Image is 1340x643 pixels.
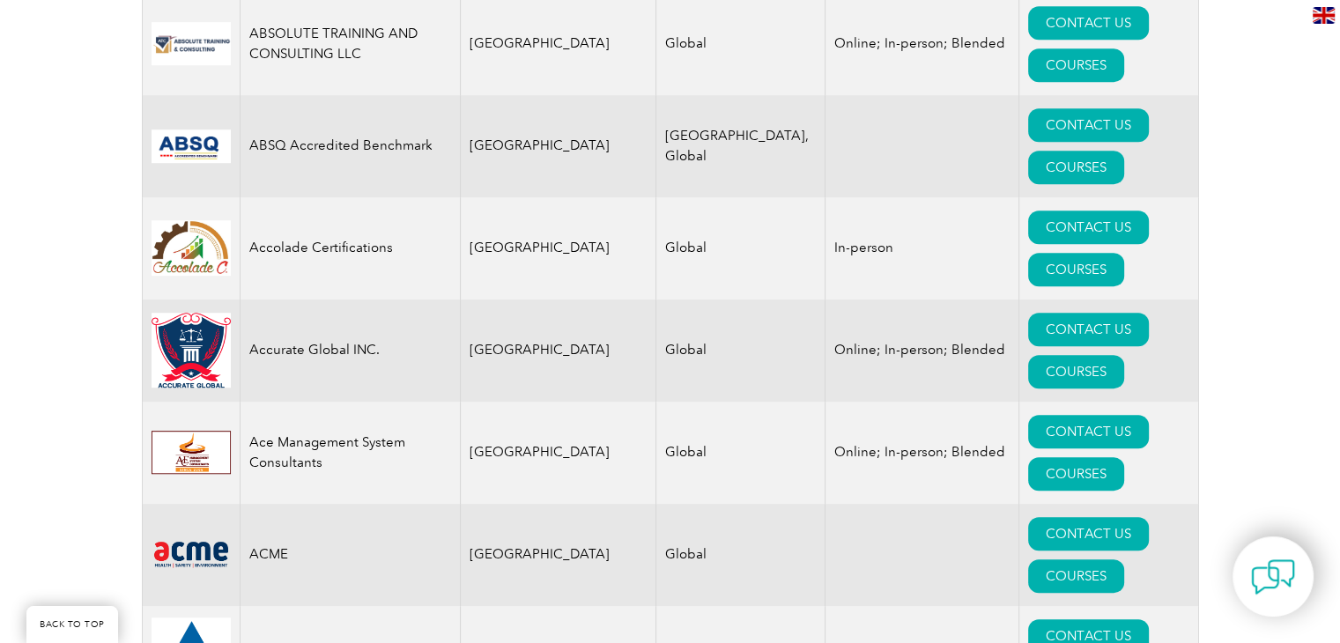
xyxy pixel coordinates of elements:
a: COURSES [1028,151,1124,184]
a: CONTACT US [1028,415,1149,448]
td: [GEOGRAPHIC_DATA] [460,95,656,197]
td: ACME [240,504,460,606]
td: ABSQ Accredited Benchmark [240,95,460,197]
a: COURSES [1028,253,1124,286]
a: CONTACT US [1028,108,1149,142]
a: CONTACT US [1028,6,1149,40]
td: Online; In-person; Blended [825,299,1019,402]
a: COURSES [1028,355,1124,388]
td: Global [656,504,825,606]
td: Global [656,197,825,299]
a: CONTACT US [1028,211,1149,244]
a: COURSES [1028,48,1124,82]
img: 306afd3c-0a77-ee11-8179-000d3ae1ac14-logo.jpg [152,431,231,474]
td: [GEOGRAPHIC_DATA] [460,197,656,299]
img: 1a94dd1a-69dd-eb11-bacb-002248159486-logo.jpg [152,220,231,276]
td: Online; In-person; Blended [825,402,1019,504]
img: en [1313,7,1335,24]
a: CONTACT US [1028,313,1149,346]
td: In-person [825,197,1019,299]
td: Global [656,402,825,504]
td: [GEOGRAPHIC_DATA], Global [656,95,825,197]
td: Ace Management System Consultants [240,402,460,504]
img: contact-chat.png [1251,555,1295,599]
td: Global [656,299,825,402]
td: Accurate Global INC. [240,299,460,402]
a: COURSES [1028,559,1124,593]
td: Accolade Certifications [240,197,460,299]
td: [GEOGRAPHIC_DATA] [460,504,656,606]
img: cc24547b-a6e0-e911-a812-000d3a795b83-logo.png [152,129,231,163]
img: 0f03f964-e57c-ec11-8d20-002248158ec2-logo.png [152,538,231,571]
td: [GEOGRAPHIC_DATA] [460,402,656,504]
a: BACK TO TOP [26,606,118,643]
a: COURSES [1028,457,1124,491]
a: CONTACT US [1028,517,1149,551]
td: [GEOGRAPHIC_DATA] [460,299,656,402]
img: 16e092f6-eadd-ed11-a7c6-00224814fd52-logo.png [152,22,231,65]
img: a034a1f6-3919-f011-998a-0022489685a1-logo.png [152,313,231,388]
